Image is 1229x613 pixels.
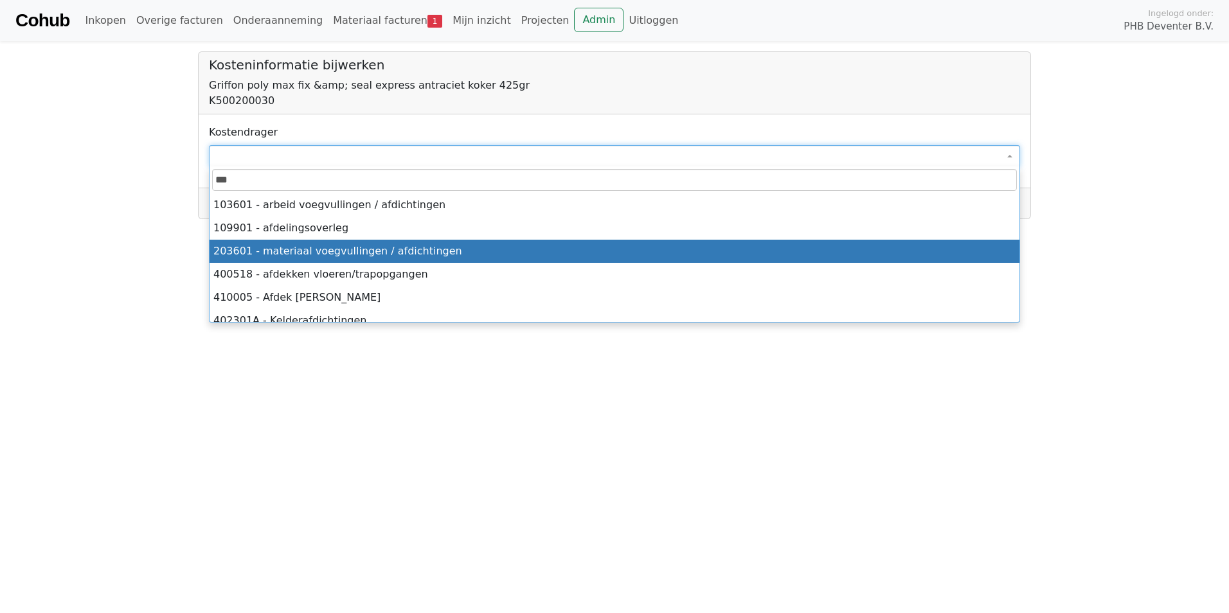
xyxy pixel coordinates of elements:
[209,78,1020,93] div: Griffon poly max fix &amp; seal express antraciet koker 425gr
[228,8,328,33] a: Onderaanneming
[210,193,1019,217] li: 103601 - arbeid voegvullingen / afdichtingen
[209,125,278,140] label: Kostendrager
[210,263,1019,286] li: 400518 - afdekken vloeren/trapopgangen
[15,5,69,36] a: Cohub
[131,8,228,33] a: Overige facturen
[1148,7,1214,19] span: Ingelogd onder:
[210,286,1019,309] li: 410005 - Afdek [PERSON_NAME]
[516,8,575,33] a: Projecten
[210,309,1019,332] li: 402301A - Kelderafdichtingen
[447,8,516,33] a: Mijn inzicht
[1124,19,1214,34] span: PHB Deventer B.V.
[623,8,683,33] a: Uitloggen
[328,8,447,33] a: Materiaal facturen1
[427,15,442,28] span: 1
[210,217,1019,240] li: 109901 - afdelingsoverleg
[210,240,1019,263] li: 203601 - materiaal voegvullingen / afdichtingen
[209,93,1020,109] div: K500200030
[209,57,1020,73] h5: Kosteninformatie bijwerken
[574,8,623,32] a: Admin
[80,8,130,33] a: Inkopen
